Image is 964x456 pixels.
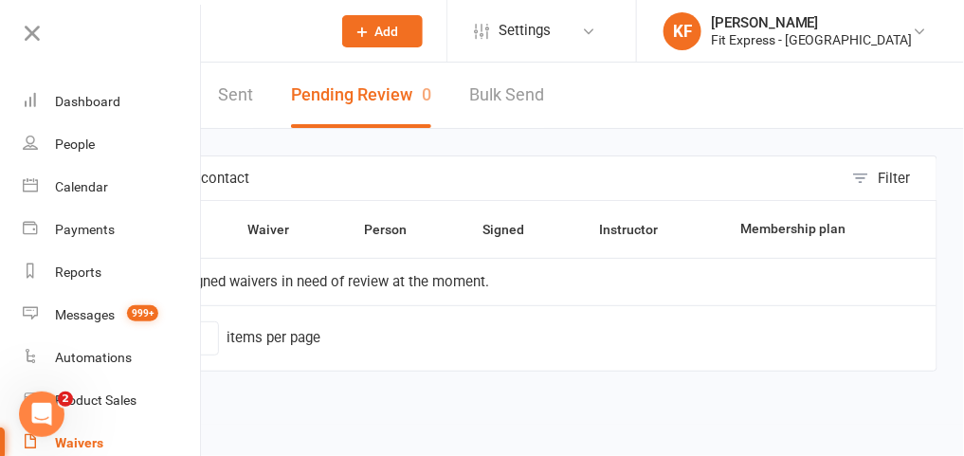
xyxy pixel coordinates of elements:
[55,350,132,365] div: Automations
[342,15,423,47] button: Add
[422,84,431,104] span: 0
[23,123,202,166] a: People
[100,321,320,356] div: Show
[55,264,101,280] div: Reports
[23,337,202,379] a: Automations
[879,167,911,190] div: Filter
[599,222,679,237] span: Instructor
[92,258,937,305] td: There are no signed waivers in need of review at the moment.
[127,305,158,321] span: 999+
[23,379,202,422] a: Product Sales
[482,218,545,241] button: Signed
[23,251,202,294] a: Reports
[23,166,202,209] a: Calendar
[23,209,202,251] a: Payments
[291,63,431,128] button: Pending Review0
[55,137,95,152] div: People
[375,24,399,39] span: Add
[55,392,136,408] div: Product Sales
[364,218,427,241] button: Person
[711,14,913,31] div: [PERSON_NAME]
[55,435,103,450] div: Waivers
[55,179,108,194] div: Calendar
[247,218,310,241] button: Waiver
[499,9,551,52] span: Settings
[58,392,73,407] span: 2
[247,222,310,237] span: Waiver
[599,218,679,241] button: Instructor
[23,81,202,123] a: Dashboard
[664,12,701,50] div: KF
[218,63,253,128] a: Sent
[112,18,318,45] input: Search...
[23,294,202,337] a: Messages 999+
[227,330,320,346] div: items per page
[55,94,120,109] div: Dashboard
[469,63,544,128] a: Bulk Send
[364,222,427,237] span: Person
[19,392,64,437] iframe: Intercom live chat
[482,222,545,237] span: Signed
[92,156,843,200] input: Search by contact
[55,307,115,322] div: Messages
[733,201,912,258] th: Membership plan
[843,156,937,200] button: Filter
[55,222,115,237] div: Payments
[711,31,913,48] div: Fit Express - [GEOGRAPHIC_DATA]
